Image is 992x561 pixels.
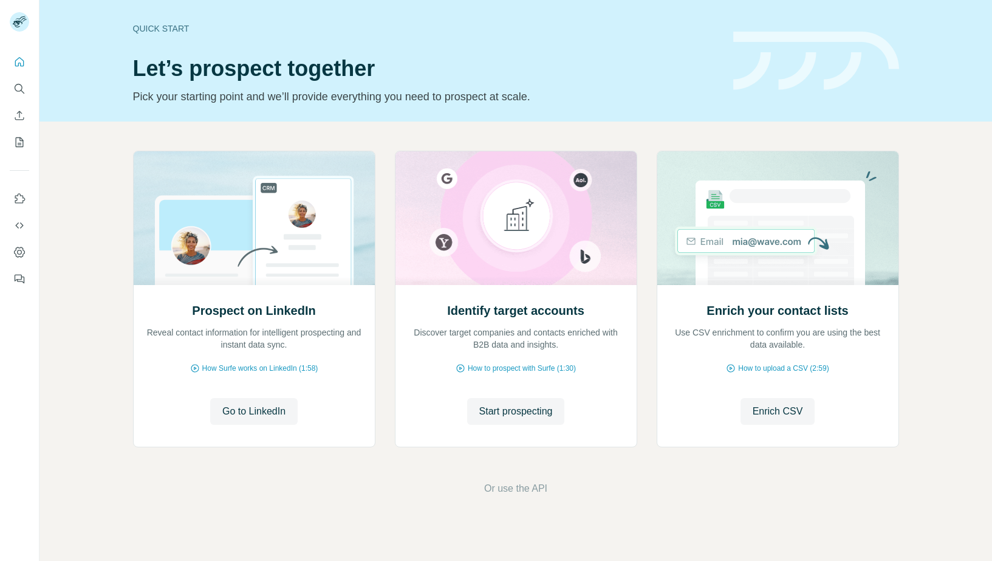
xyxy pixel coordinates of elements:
div: Quick start [133,22,719,35]
button: Feedback [10,268,29,290]
button: Go to LinkedIn [210,398,298,425]
h2: Enrich your contact lists [706,302,848,319]
button: Dashboard [10,241,29,263]
span: Start prospecting [479,404,553,419]
span: How to prospect with Surfe (1:30) [468,363,576,374]
img: Identify target accounts [395,151,637,285]
button: Enrich CSV [10,105,29,126]
button: Use Surfe API [10,215,29,236]
p: Use CSV enrichment to confirm you are using the best data available. [669,326,886,351]
p: Reveal contact information for intelligent prospecting and instant data sync. [146,326,363,351]
button: Enrich CSV [741,398,815,425]
img: Prospect on LinkedIn [133,151,375,285]
p: Discover target companies and contacts enriched with B2B data and insights. [408,326,624,351]
img: Enrich your contact lists [657,151,899,285]
button: Search [10,78,29,100]
h2: Prospect on LinkedIn [192,302,315,319]
span: Enrich CSV [753,404,803,419]
button: Or use the API [484,481,547,496]
span: How to upload a CSV (2:59) [738,363,829,374]
button: My lists [10,131,29,153]
h2: Identify target accounts [447,302,584,319]
button: Use Surfe on LinkedIn [10,188,29,210]
span: Go to LinkedIn [222,404,286,419]
h1: Let’s prospect together [133,57,719,81]
img: banner [733,32,899,91]
p: Pick your starting point and we’ll provide everything you need to prospect at scale. [133,88,719,105]
button: Start prospecting [467,398,565,425]
span: How Surfe works on LinkedIn (1:58) [202,363,318,374]
button: Quick start [10,51,29,73]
